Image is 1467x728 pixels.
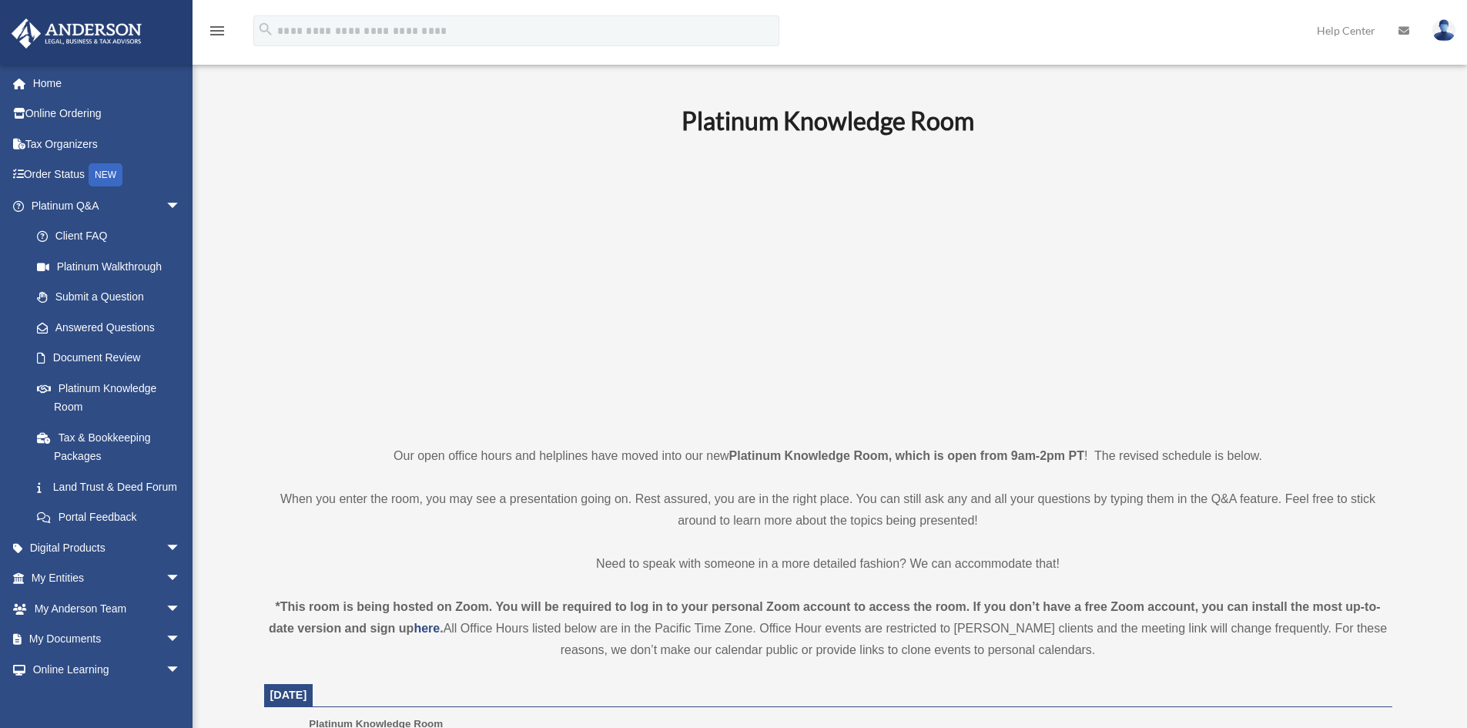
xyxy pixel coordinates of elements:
span: arrow_drop_down [166,593,196,625]
a: Online Learningarrow_drop_down [11,654,204,685]
a: My Anderson Teamarrow_drop_down [11,593,204,624]
strong: *This room is being hosted on Zoom. You will be required to log in to your personal Zoom account ... [269,600,1381,635]
a: My Entitiesarrow_drop_down [11,563,204,594]
iframe: 231110_Toby_KnowledgeRoom [597,156,1059,417]
a: Platinum Knowledge Room [22,373,196,422]
a: Order StatusNEW [11,159,204,191]
strong: . [440,622,443,635]
b: Platinum Knowledge Room [682,106,974,136]
span: [DATE] [270,689,307,701]
a: menu [208,27,226,40]
a: here [414,622,440,635]
span: arrow_drop_down [166,624,196,656]
a: Home [11,68,204,99]
a: Tax & Bookkeeping Packages [22,422,204,471]
a: Client FAQ [22,221,204,252]
a: Document Review [22,343,204,374]
i: search [257,21,274,38]
span: arrow_drop_down [166,563,196,595]
a: Platinum Q&Aarrow_drop_down [11,190,204,221]
p: When you enter the room, you may see a presentation going on. Rest assured, you are in the right ... [264,488,1392,532]
strong: Platinum Knowledge Room, which is open from 9am-2pm PT [729,449,1084,462]
a: Land Trust & Deed Forum [22,471,204,502]
a: Online Ordering [11,99,204,129]
a: Tax Organizers [11,129,204,159]
img: User Pic [1432,19,1455,42]
div: NEW [89,163,122,186]
span: arrow_drop_down [166,190,196,222]
span: arrow_drop_down [166,532,196,564]
a: Portal Feedback [22,502,204,533]
span: arrow_drop_down [166,654,196,686]
i: menu [208,22,226,40]
a: Answered Questions [22,312,204,343]
a: Platinum Walkthrough [22,251,204,282]
a: Digital Productsarrow_drop_down [11,532,204,563]
a: Submit a Question [22,282,204,313]
img: Anderson Advisors Platinum Portal [7,18,146,49]
a: My Documentsarrow_drop_down [11,624,204,655]
p: Need to speak with someone in a more detailed fashion? We can accommodate that! [264,553,1392,575]
div: All Office Hours listed below are in the Pacific Time Zone. Office Hour events are restricted to ... [264,596,1392,661]
p: Our open office hours and helplines have moved into our new ! The revised schedule is below. [264,445,1392,467]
